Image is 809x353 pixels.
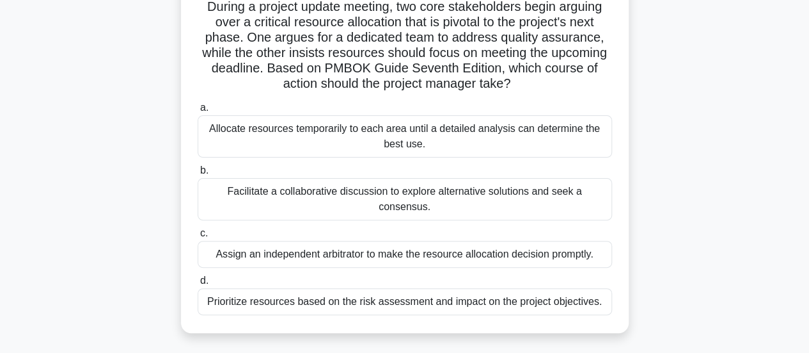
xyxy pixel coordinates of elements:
[200,102,208,113] span: a.
[198,288,612,315] div: Prioritize resources based on the risk assessment and impact on the project objectives.
[200,165,208,176] span: b.
[198,241,612,268] div: Assign an independent arbitrator to make the resource allocation decision promptly.
[200,227,208,238] span: c.
[198,115,612,158] div: Allocate resources temporarily to each area until a detailed analysis can determine the best use.
[198,178,612,220] div: Facilitate a collaborative discussion to explore alternative solutions and seek a consensus.
[200,275,208,286] span: d.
